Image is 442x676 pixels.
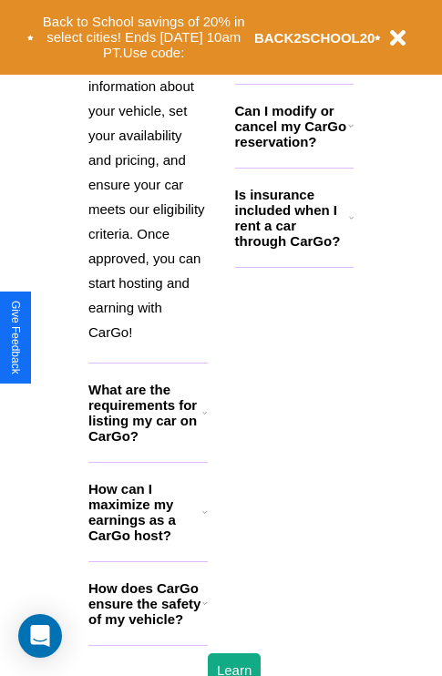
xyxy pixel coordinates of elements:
h3: What are the requirements for listing my car on CarGo? [88,382,202,444]
h3: How can I maximize my earnings as a CarGo host? [88,481,202,543]
h3: How does CarGo ensure the safety of my vehicle? [88,580,202,627]
div: Give Feedback [9,301,22,374]
h3: Can I modify or cancel my CarGo reservation? [235,103,348,149]
button: Back to School savings of 20% in select cities! Ends [DATE] 10am PT.Use code: [34,9,254,66]
div: Open Intercom Messenger [18,614,62,658]
h3: Is insurance included when I rent a car through CarGo? [235,187,349,249]
b: BACK2SCHOOL20 [254,30,375,46]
